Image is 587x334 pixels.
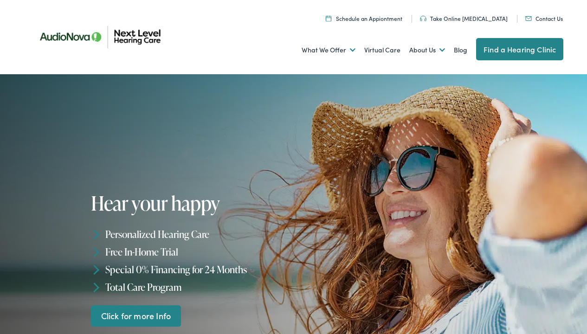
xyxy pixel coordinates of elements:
[326,15,331,21] img: Calendar icon representing the ability to schedule a hearing test or hearing aid appointment at N...
[91,225,297,243] li: Personalized Hearing Care
[409,33,445,67] a: About Us
[91,193,297,214] h1: Hear your happy
[525,14,563,22] a: Contact Us
[91,305,181,327] a: Click for more Info
[420,16,426,21] img: An icon symbolizing headphones, colored in teal, suggests audio-related services or features.
[91,243,297,261] li: Free In-Home Trial
[454,33,467,67] a: Blog
[364,33,400,67] a: Virtual Care
[525,16,532,21] img: An icon representing mail communication is presented in a unique teal color.
[91,261,297,278] li: Special 0% Financing for 24 Months
[91,278,297,296] li: Total Care Program
[420,14,508,22] a: Take Online [MEDICAL_DATA]
[326,14,402,22] a: Schedule an Appiontment
[302,33,355,67] a: What We Offer
[476,38,563,60] a: Find a Hearing Clinic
